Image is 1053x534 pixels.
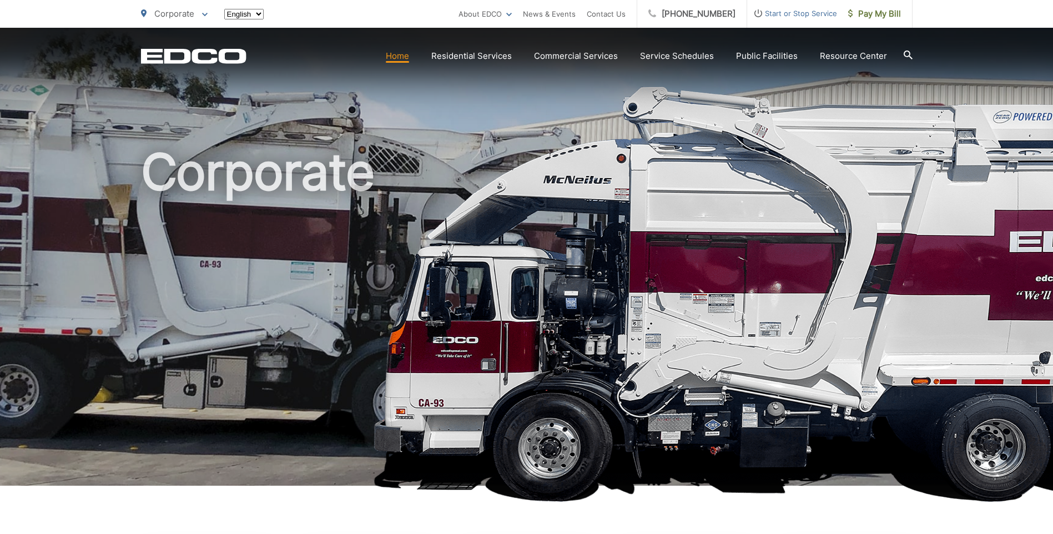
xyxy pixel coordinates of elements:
[523,7,576,21] a: News & Events
[141,48,246,64] a: EDCD logo. Return to the homepage.
[431,49,512,63] a: Residential Services
[848,7,901,21] span: Pay My Bill
[459,7,512,21] a: About EDCO
[534,49,618,63] a: Commercial Services
[736,49,798,63] a: Public Facilities
[141,144,913,496] h1: Corporate
[386,49,409,63] a: Home
[640,49,714,63] a: Service Schedules
[154,8,194,19] span: Corporate
[587,7,626,21] a: Contact Us
[820,49,887,63] a: Resource Center
[224,9,264,19] select: Select a language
